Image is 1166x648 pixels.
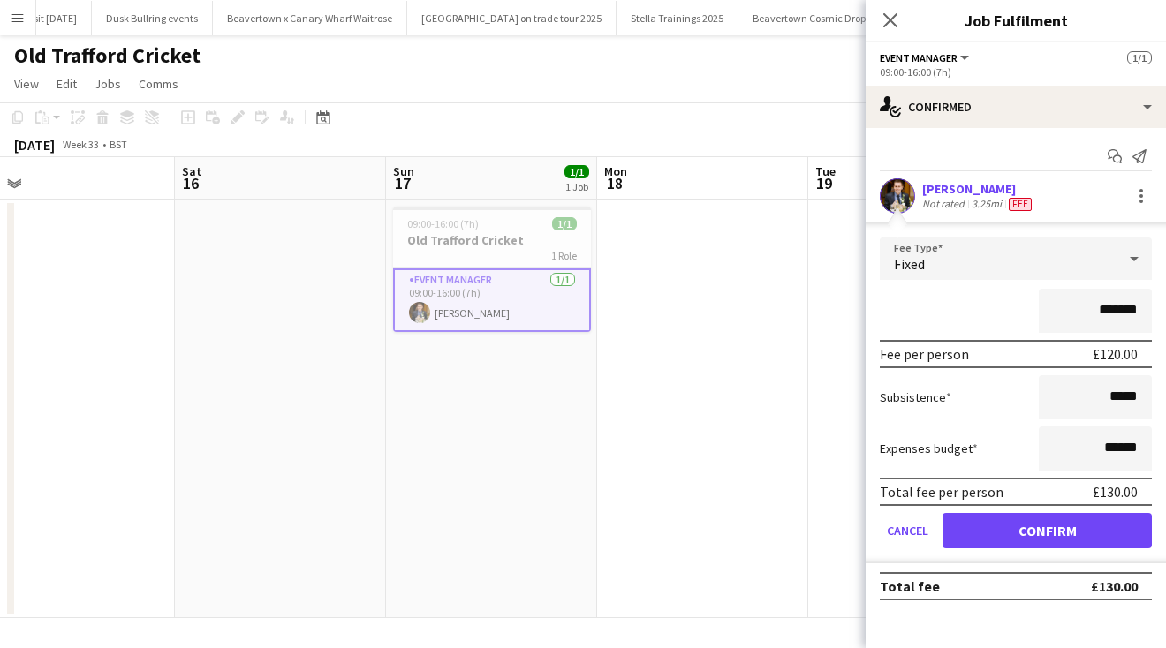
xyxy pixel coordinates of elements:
[58,138,102,151] span: Week 33
[943,513,1152,548] button: Confirm
[132,72,185,95] a: Comms
[880,483,1003,501] div: Total fee per person
[407,1,617,35] button: [GEOGRAPHIC_DATA] on trade tour 2025
[565,180,588,193] div: 1 Job
[602,173,627,193] span: 18
[617,1,738,35] button: Stella Trainings 2025
[393,163,414,179] span: Sun
[815,163,836,179] span: Tue
[92,1,213,35] button: Dusk Bullring events
[57,76,77,92] span: Edit
[1005,197,1035,211] div: Crew has different fees then in role
[813,173,836,193] span: 19
[179,173,201,193] span: 16
[552,217,577,230] span: 1/1
[182,163,201,179] span: Sat
[551,249,577,262] span: 1 Role
[393,207,591,332] app-job-card: 09:00-16:00 (7h)1/1Old Trafford Cricket1 RoleEvent Manager1/109:00-16:00 (7h)[PERSON_NAME]
[87,72,128,95] a: Jobs
[880,577,940,595] div: Total fee
[880,345,969,363] div: Fee per person
[1127,51,1152,64] span: 1/1
[894,255,925,273] span: Fixed
[880,389,951,405] label: Subsistence
[880,513,935,548] button: Cancel
[213,1,407,35] button: Beavertown x Canary Wharf Waitrose
[922,181,1035,197] div: [PERSON_NAME]
[390,173,414,193] span: 17
[49,72,84,95] a: Edit
[7,72,46,95] a: View
[564,165,589,178] span: 1/1
[393,268,591,332] app-card-role: Event Manager1/109:00-16:00 (7h)[PERSON_NAME]
[880,65,1152,79] div: 09:00-16:00 (7h)
[922,197,968,211] div: Not rated
[880,51,958,64] span: Event Manager
[880,441,978,456] label: Expenses budget
[1093,345,1138,363] div: £120.00
[866,86,1166,128] div: Confirmed
[14,136,55,154] div: [DATE]
[407,217,479,230] span: 09:00-16:00 (7h)
[866,9,1166,32] h3: Job Fulfilment
[14,76,39,92] span: View
[880,51,972,64] button: Event Manager
[968,197,1005,211] div: 3.25mi
[738,1,948,35] button: Beavertown Cosmic Drop On Trade 2025
[139,76,178,92] span: Comms
[110,138,127,151] div: BST
[1093,483,1138,501] div: £130.00
[393,232,591,248] h3: Old Trafford Cricket
[14,42,201,69] h1: Old Trafford Cricket
[1009,198,1032,211] span: Fee
[95,76,121,92] span: Jobs
[604,163,627,179] span: Mon
[1091,577,1138,595] div: £130.00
